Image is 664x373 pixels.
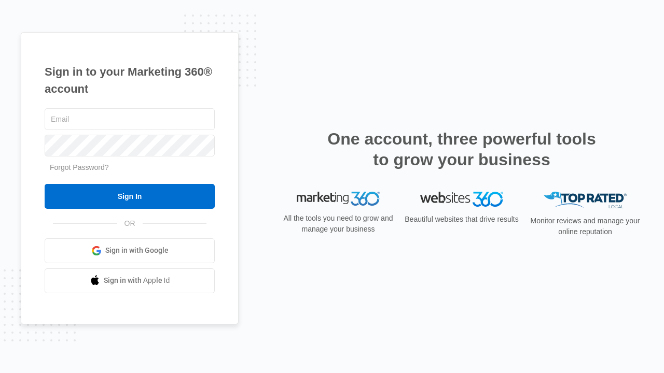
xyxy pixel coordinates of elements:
[544,192,627,209] img: Top Rated Local
[105,245,169,256] span: Sign in with Google
[50,163,109,171] a: Forgot Password?
[45,184,215,209] input: Sign In
[45,108,215,130] input: Email
[104,275,170,286] span: Sign in with Apple Id
[420,192,503,207] img: Websites 360
[280,213,396,235] p: All the tools you need to grow and manage your business
[45,268,215,293] a: Sign in with Apple Id
[527,216,643,237] p: Monitor reviews and manage your online reputation
[404,214,520,225] p: Beautiful websites that drive results
[297,192,380,206] img: Marketing 360
[324,128,599,170] h2: One account, three powerful tools to grow your business
[45,238,215,263] a: Sign in with Google
[45,63,215,97] h1: Sign in to your Marketing 360® account
[117,218,143,229] span: OR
